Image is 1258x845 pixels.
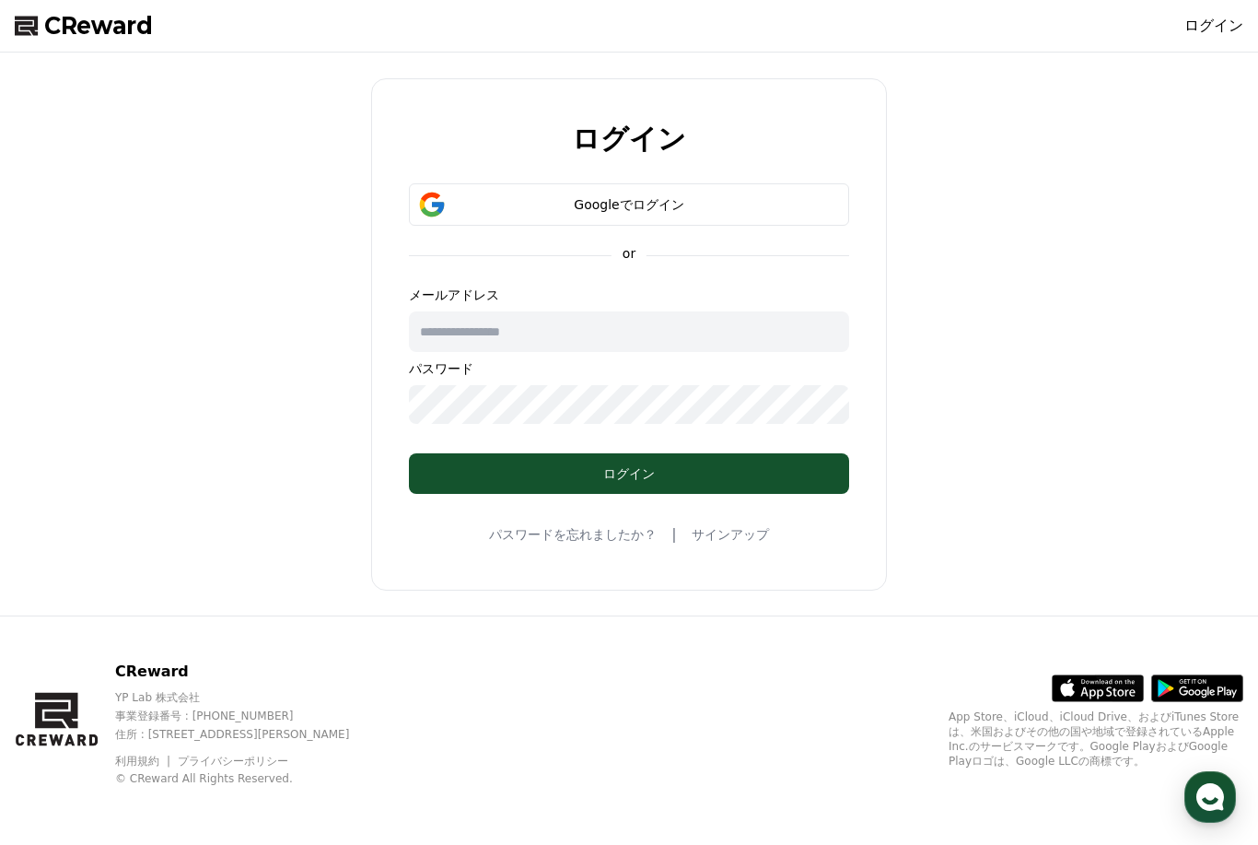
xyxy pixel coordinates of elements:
h2: ログイン [572,123,686,154]
a: ログイン [1184,15,1243,37]
a: Messages [122,584,238,630]
p: App Store、iCloud、iCloud Drive、およびiTunes Storeは、米国およびその他の国や地域で登録されているApple Inc.のサービスマークです。Google P... [949,710,1243,769]
a: CReward [15,11,153,41]
a: サインアップ [692,525,769,544]
p: パスワード [409,359,849,378]
span: CReward [44,11,153,41]
p: 住所 : [STREET_ADDRESS][PERSON_NAME] [115,727,381,742]
p: or [612,244,646,263]
a: プライバシーポリシー [178,755,288,768]
p: © CReward All Rights Reserved. [115,771,381,786]
p: メールアドレス [409,286,849,304]
p: CReward [115,661,381,683]
span: Messages [153,613,207,628]
div: ログイン [446,464,812,483]
button: Googleでログイン [409,183,849,226]
span: Settings [273,612,318,627]
a: 利用規約 [115,755,173,768]
p: 事業登録番号 : [PHONE_NUMBER] [115,709,381,723]
button: ログイン [409,453,849,494]
p: YP Lab 株式会社 [115,690,381,705]
span: | [671,523,676,546]
span: Home [47,612,79,627]
div: Googleでログイン [436,195,822,214]
a: Home [6,584,122,630]
a: Settings [238,584,354,630]
a: パスワードを忘れましたか？ [489,525,657,544]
